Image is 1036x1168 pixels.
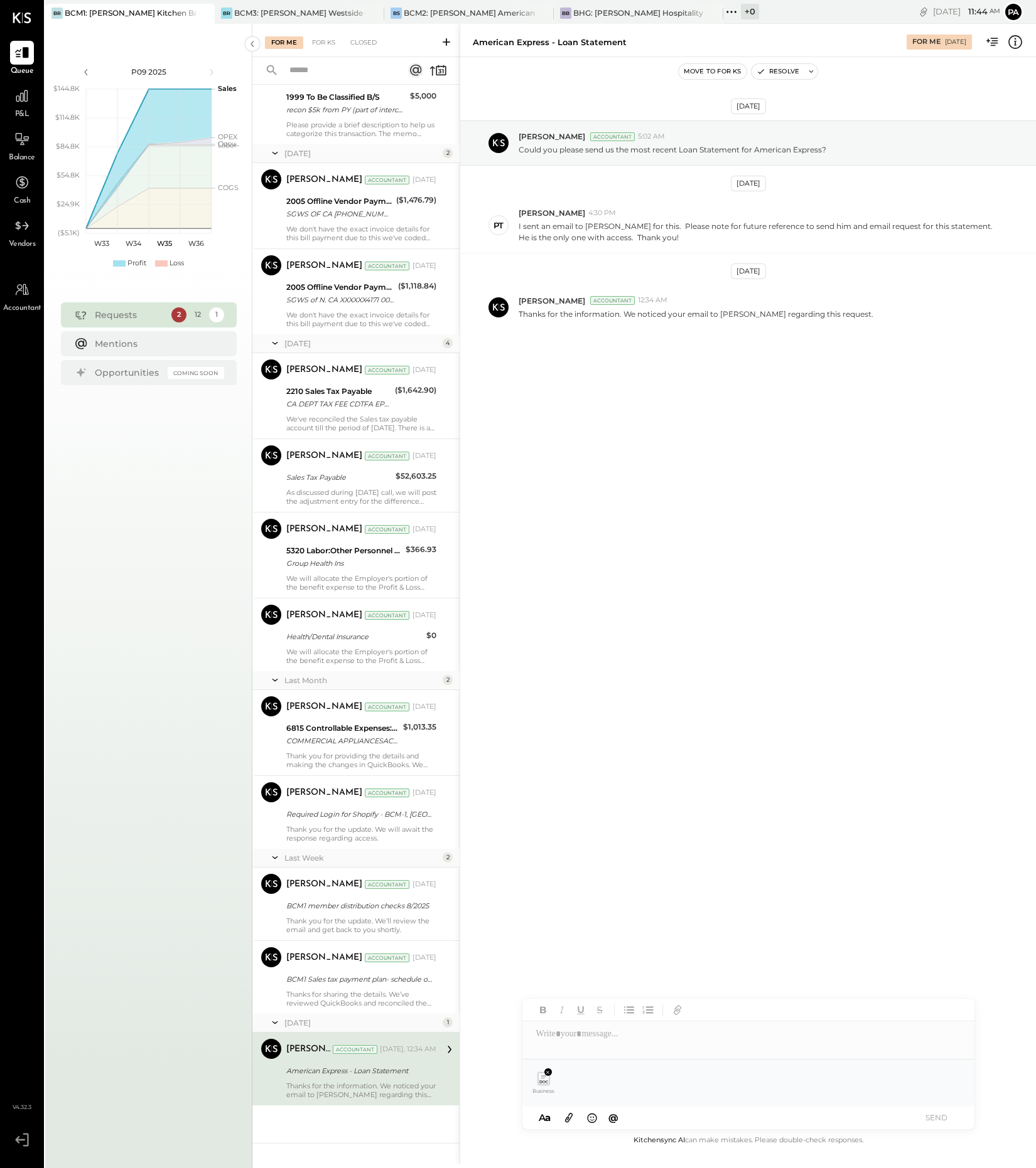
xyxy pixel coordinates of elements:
div: $0 [426,629,436,642]
div: We will allocate the Employer's portion of the benefit expense to the Profit & Loss account, we h... [286,647,436,665]
text: Sales [218,84,237,93]
div: Last Week [284,852,440,863]
div: PT [494,220,504,231]
div: $366.93 [406,543,436,556]
a: Vendors [1,214,43,250]
div: [DATE] [413,788,436,798]
div: 4 [443,338,453,348]
div: Accountant [365,262,409,270]
div: BCM2: [PERSON_NAME] American Cooking [404,8,535,18]
div: Profit [127,258,146,268]
div: [PERSON_NAME] [286,952,362,964]
div: Accountant [333,1045,377,1054]
span: [PERSON_NAME] [519,295,585,306]
text: OPEX [218,132,238,141]
div: American Express - Loan Statement [286,1064,433,1077]
div: [DATE] [413,953,436,963]
div: American Express - Loan Statement [473,36,627,48]
div: ($1,118.84) [398,280,436,292]
div: 2210 Sales Tax Payable [286,385,391,398]
div: Health/Dental Insurance [286,630,423,643]
text: ($5.1K) [58,228,80,237]
div: Please provide a brief description to help us categorize this transaction. The memo might be help... [286,120,436,138]
div: For Me [265,36,303,49]
div: SGWS OF CA [PHONE_NUMBER] FL305-625-4171 [286,208,392,220]
div: BCM3: [PERSON_NAME] Westside Grill [234,8,365,18]
text: $144.8K [53,84,80,93]
div: 2 [443,852,453,863]
span: 5:02 AM [638,132,665,142]
div: Group Health Ins [286,557,402,570]
div: [PERSON_NAME] [286,609,362,622]
button: Underline [573,1002,589,1018]
div: + 0 [741,4,759,19]
div: BCM1: [PERSON_NAME] Kitchen Bar Market [65,8,196,18]
div: [PERSON_NAME] [286,364,362,376]
div: Mentions [95,337,218,350]
div: BS [391,8,402,19]
text: COGS [218,183,239,192]
span: [PERSON_NAME] [519,131,585,142]
div: Required Login for Shopify - BCM-1, [GEOGRAPHIC_DATA]! [286,808,433,820]
span: Cash [14,196,30,207]
div: [DATE] [413,610,436,620]
div: Accountant [365,452,409,460]
div: BCM1 Sales tax payment plan- schedule of payments [286,973,433,985]
div: We've reconciled the Sales tax payable account till the period of [DATE]. There is a variance of ... [286,415,436,432]
text: Labor [218,141,237,149]
div: 1 [443,1017,453,1027]
span: @ [608,1112,618,1123]
div: Thank you for the update. We’ll review the email and get back to you shortly. [286,916,436,934]
div: Thanks for sharing the details. We’ve reviewed QuickBooks and reconciled the balance as of [DATE]... [286,990,436,1007]
button: SEND [912,1109,962,1126]
text: $24.9K [57,199,80,208]
div: Accountant [365,366,409,374]
a: Accountant [1,278,43,314]
div: 1999 To Be Classified B/S [286,91,406,104]
a: Cash [1,171,43,207]
div: [DATE] [413,365,436,375]
div: Accountant [365,880,409,889]
div: [PERSON_NAME] [286,523,362,536]
div: [DATE] [284,1017,440,1028]
div: [DATE] [731,263,766,279]
div: [PERSON_NAME] [286,1043,330,1056]
a: P&L [1,84,43,120]
button: Add URL [669,1002,686,1018]
div: BR [221,8,232,19]
div: Coming Soon [168,367,224,379]
div: [PERSON_NAME] [286,260,362,272]
span: [PERSON_NAME] [519,208,585,218]
div: BHG: [PERSON_NAME] Hospitality Group, LLC [573,8,704,18]
span: Accountant [3,303,41,314]
div: [PERSON_NAME] [286,787,362,799]
div: [DATE] [413,524,436,534]
div: Accountant [365,953,409,962]
text: $84.8K [56,142,80,151]
div: 5320 Labor:Other Personnel Expense:Health/Dental Insurance [286,544,402,557]
div: 1 [209,307,224,322]
div: CA DEPT TAX FEE CDTFA EPMT 28221 CA DEPT TAX FEE CDTFA EPMT XXXXXX2215 [DATE] TRACE#- [286,398,391,410]
div: 2 [443,148,453,158]
text: $114.8K [55,113,80,122]
span: P&L [15,109,30,120]
div: Thank you for providing the details and making the changes in QuickBooks. We will utilize the Wee... [286,751,436,769]
div: Accountant [365,788,409,797]
div: [DATE] [284,148,440,159]
div: Last Month [284,675,440,686]
button: Italic [554,1002,570,1018]
div: BR [51,8,63,19]
div: [PERSON_NAME] [286,878,362,891]
text: W36 [188,239,203,248]
button: Strikethrough [591,1002,608,1018]
button: Unordered List [621,1002,637,1018]
div: 6815 Controllable Expenses:1. Operating Expenses:Repair & Maintenance, Facility [286,722,399,735]
div: For KS [306,36,342,49]
div: P09 2025 [95,66,202,77]
div: ($1,642.90) [395,384,436,396]
div: 12 [190,307,205,322]
div: 2005 Offline Vendor Payments [286,195,392,208]
div: BB [560,8,571,19]
span: Business Line of Credit Monthly Statement [DATE] AMX.pdf [529,1088,558,1094]
text: $54.8K [57,171,80,179]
